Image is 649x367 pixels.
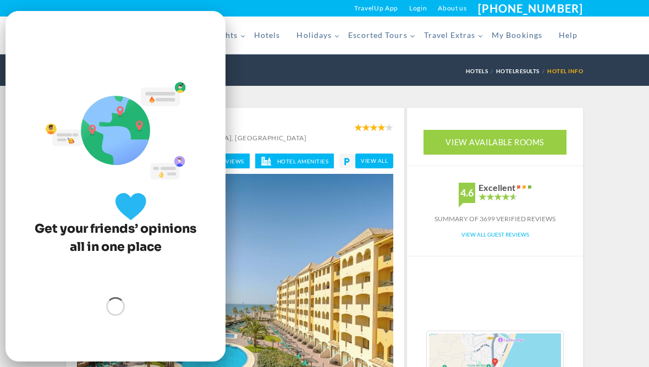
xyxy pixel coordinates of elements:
a: [PHONE_NUMBER] [478,2,583,15]
a: Hotels [466,68,491,74]
a: Hotels [246,17,288,54]
gamitee-draggable-frame: Joyned Window [5,11,226,361]
li: Hotel Info [547,61,583,81]
a: Help [551,17,583,54]
a: view all [355,154,393,168]
a: Flights [202,17,246,54]
a: View Available Rooms [424,130,566,155]
a: My Bookings [483,17,551,54]
div: Excellent [479,183,515,193]
a: Travel Extras [416,17,484,54]
a: HotelResults [496,68,542,74]
div: 4.6 [459,183,475,203]
a: Holidays [288,17,339,54]
div: Summary of 3699 verified reviews [407,214,583,224]
a: View All Guest Reviews [461,231,529,238]
div: Notification [476,309,641,359]
a: Hotel Amenities [255,154,334,168]
a: Escorted Tours [340,17,416,54]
